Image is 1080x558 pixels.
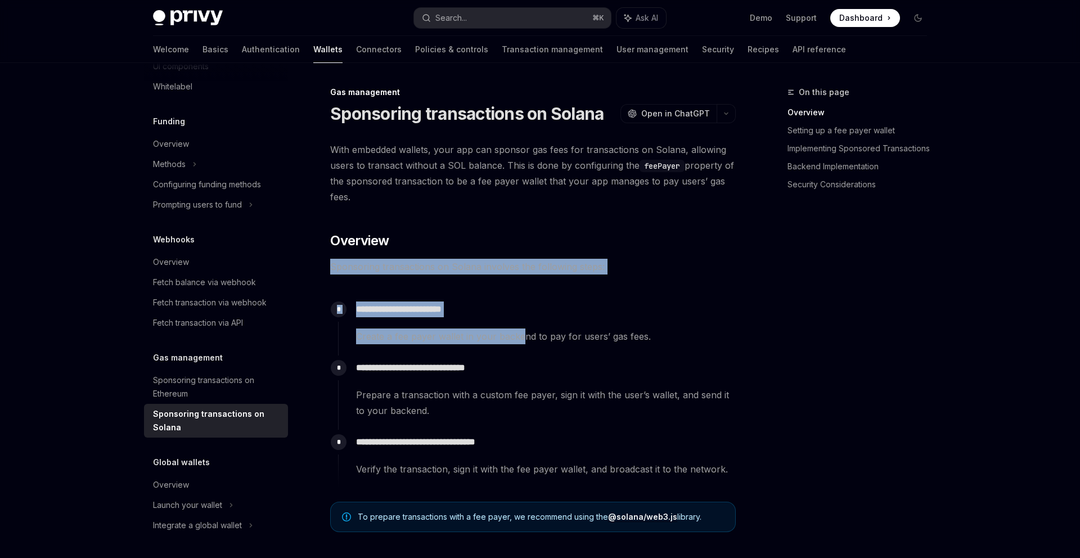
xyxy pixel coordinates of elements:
[616,36,688,63] a: User management
[415,36,488,63] a: Policies & controls
[641,108,710,119] span: Open in ChatGPT
[330,259,736,274] span: Sponsoring transactions on Solana involves the following steps:
[356,328,735,344] span: Create a fee payer wallet in your backend to pay for users’ gas fees.
[787,103,936,121] a: Overview
[153,373,281,400] div: Sponsoring transactions on Ethereum
[144,272,288,292] a: Fetch balance via webhook
[616,8,666,28] button: Ask AI
[153,80,192,93] div: Whitelabel
[153,519,242,532] div: Integrate a global wallet
[144,252,288,272] a: Overview
[153,198,242,211] div: Prompting users to fund
[435,11,467,25] div: Search...
[153,36,189,63] a: Welcome
[502,36,603,63] a: Transaction management
[144,475,288,495] a: Overview
[748,36,779,63] a: Recipes
[153,407,281,434] div: Sponsoring transactions on Solana
[330,232,389,250] span: Overview
[356,36,402,63] a: Connectors
[153,255,189,269] div: Overview
[330,142,736,205] span: With embedded wallets, your app can sponsor gas fees for transactions on Solana, allowing users t...
[153,478,189,492] div: Overview
[787,175,936,193] a: Security Considerations
[608,512,677,522] a: @solana/web3.js
[202,36,228,63] a: Basics
[144,292,288,313] a: Fetch transaction via webhook
[153,233,195,246] h5: Webhooks
[153,115,185,128] h5: Funding
[242,36,300,63] a: Authentication
[153,178,261,191] div: Configuring funding methods
[787,157,936,175] a: Backend Implementation
[909,9,927,27] button: Toggle dark mode
[342,512,351,521] svg: Note
[356,461,735,477] span: Verify the transaction, sign it with the fee payer wallet, and broadcast it to the network.
[153,296,267,309] div: Fetch transaction via webhook
[592,13,604,22] span: ⌘ K
[702,36,734,63] a: Security
[144,174,288,195] a: Configuring funding methods
[358,511,724,523] span: To prepare transactions with a fee payer, we recommend using the library.
[636,12,658,24] span: Ask AI
[830,9,900,27] a: Dashboard
[640,160,685,172] code: feePayer
[787,139,936,157] a: Implementing Sponsored Transactions
[144,76,288,97] a: Whitelabel
[153,316,243,330] div: Fetch transaction via API
[153,276,256,289] div: Fetch balance via webhook
[839,12,883,24] span: Dashboard
[620,104,717,123] button: Open in ChatGPT
[144,134,288,154] a: Overview
[144,370,288,404] a: Sponsoring transactions on Ethereum
[414,8,611,28] button: Search...⌘K
[330,87,736,98] div: Gas management
[153,157,186,171] div: Methods
[786,12,817,24] a: Support
[750,12,772,24] a: Demo
[144,313,288,333] a: Fetch transaction via API
[153,351,223,364] h5: Gas management
[787,121,936,139] a: Setting up a fee payer wallet
[330,103,604,124] h1: Sponsoring transactions on Solana
[144,404,288,438] a: Sponsoring transactions on Solana
[153,137,189,151] div: Overview
[793,36,846,63] a: API reference
[356,387,735,418] span: Prepare a transaction with a custom fee payer, sign it with the user’s wallet, and send it to you...
[153,456,210,469] h5: Global wallets
[313,36,343,63] a: Wallets
[153,498,222,512] div: Launch your wallet
[153,10,223,26] img: dark logo
[799,85,849,99] span: On this page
